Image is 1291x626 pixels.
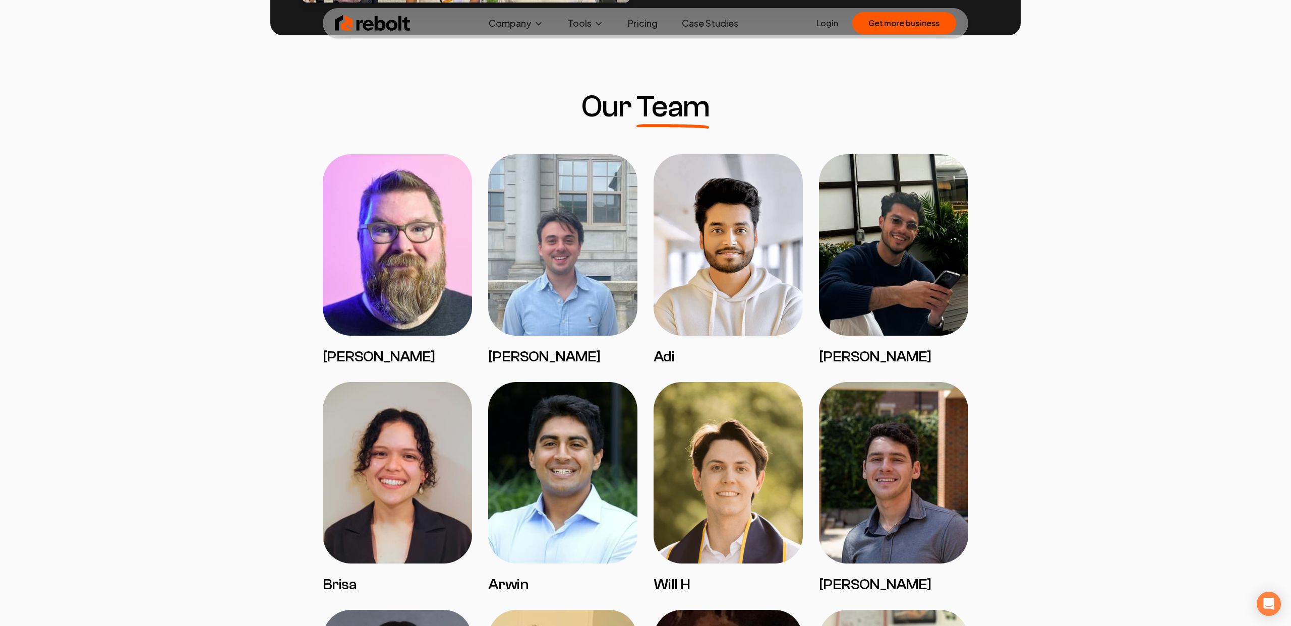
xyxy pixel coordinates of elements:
span: Team [636,92,710,122]
img: John [323,154,472,336]
div: Open Intercom Messenger [1257,592,1281,616]
button: Get more business [852,12,956,34]
a: Login [816,17,838,29]
h3: [PERSON_NAME] [819,576,968,594]
h3: Our [581,92,709,122]
img: Anthony [488,154,637,336]
h3: [PERSON_NAME] [488,348,637,366]
img: Brisa [323,382,472,564]
h3: Adi [654,348,803,366]
img: Mitchell [819,382,968,564]
img: Rebolt Logo [335,13,410,33]
img: Adi [654,154,803,336]
a: Pricing [620,13,666,33]
img: Omar [819,154,968,336]
a: Case Studies [674,13,746,33]
h3: [PERSON_NAME] [819,348,968,366]
h3: Will H [654,576,803,594]
button: Company [481,13,552,33]
img: Arwin [488,382,637,564]
button: Tools [560,13,612,33]
h3: Brisa [323,576,472,594]
h3: [PERSON_NAME] [323,348,472,366]
h3: Arwin [488,576,637,594]
img: Will H [654,382,803,564]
